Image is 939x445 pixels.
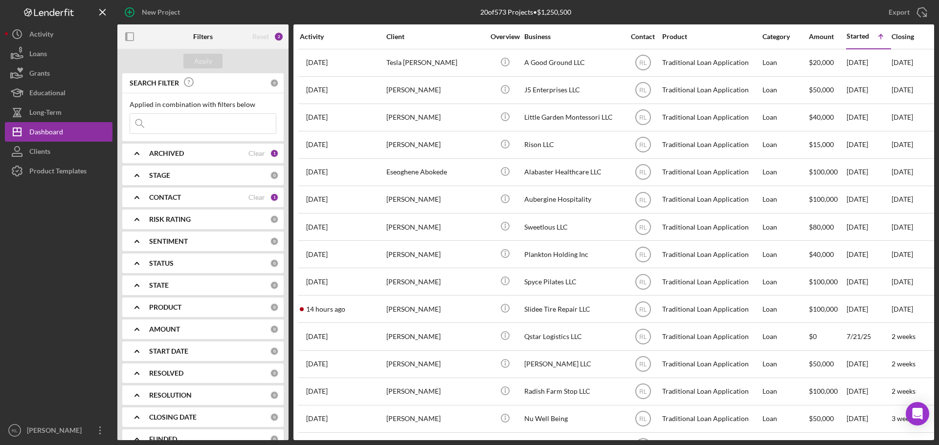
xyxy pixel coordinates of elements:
[386,351,484,377] div: [PERSON_NAME]
[892,223,913,231] time: [DATE]
[524,159,622,185] div: Alabaster Healthcare LLC
[892,195,913,203] time: [DATE]
[892,250,913,258] time: [DATE]
[5,142,112,161] a: Clients
[306,223,328,231] time: 2025-07-11 19:06
[306,278,328,286] time: 2025-07-11 01:17
[149,259,174,267] b: STATUS
[762,323,808,349] div: Loan
[762,159,808,185] div: Loan
[29,64,50,85] div: Grants
[524,132,622,158] div: Rison LLC
[847,351,891,377] div: [DATE]
[892,113,913,121] time: [DATE]
[5,122,112,142] button: Dashboard
[306,141,328,148] time: 2025-07-25 14:16
[270,237,279,246] div: 0
[639,361,647,368] text: RL
[149,237,188,245] b: SENTIMENT
[524,406,622,432] div: Nu Well Being
[524,379,622,404] div: Radish Farm Stop LLC
[29,103,62,125] div: Long-Term
[149,413,197,421] b: CLOSING DATE
[306,415,328,423] time: 2025-08-04 20:30
[639,278,647,285] text: RL
[149,325,180,333] b: AMOUNT
[762,296,808,322] div: Loan
[270,193,279,202] div: 1
[524,77,622,103] div: J5 Enterprises LLC
[252,33,269,41] div: Reset
[639,251,647,258] text: RL
[386,50,484,76] div: Tesla [PERSON_NAME]
[847,323,891,349] div: 7/21/25
[639,306,647,313] text: RL
[762,50,808,76] div: Loan
[809,269,846,295] div: $100,000
[847,159,891,185] div: [DATE]
[879,2,934,22] button: Export
[524,214,622,240] div: Sweetlous LLC
[892,168,913,176] time: [DATE]
[117,2,190,22] button: New Project
[762,33,808,41] div: Category
[847,406,891,432] div: [DATE]
[662,214,760,240] div: Traditional Loan Application
[5,103,112,122] button: Long-Term
[149,193,181,201] b: CONTACT
[5,24,112,44] a: Activity
[892,360,916,368] time: 2 weeks
[306,251,328,258] time: 2025-08-08 19:15
[662,323,760,349] div: Traditional Loan Application
[847,187,891,212] div: [DATE]
[762,269,808,295] div: Loan
[639,196,647,203] text: RL
[5,161,112,181] a: Product Templates
[270,413,279,422] div: 0
[662,187,760,212] div: Traditional Loan Application
[183,54,223,68] button: Apply
[662,351,760,377] div: Traditional Loan Application
[892,277,913,286] time: [DATE]
[762,241,808,267] div: Loan
[270,303,279,312] div: 0
[149,171,170,179] b: STAGE
[524,33,622,41] div: Business
[847,296,891,322] div: [DATE]
[809,159,846,185] div: $100,000
[662,50,760,76] div: Traditional Loan Application
[625,33,661,41] div: Contact
[5,44,112,64] a: Loans
[270,149,279,158] div: 1
[524,105,622,130] div: Little Garden Montessori LLC
[306,333,328,340] time: 2025-08-07 16:22
[142,2,180,22] div: New Project
[847,269,891,295] div: [DATE]
[194,54,212,68] div: Apply
[847,105,891,130] div: [DATE]
[386,241,484,267] div: [PERSON_NAME]
[847,214,891,240] div: [DATE]
[386,105,484,130] div: [PERSON_NAME]
[386,33,484,41] div: Client
[149,303,181,311] b: PRODUCT
[762,77,808,103] div: Loan
[524,351,622,377] div: [PERSON_NAME] LLC
[386,323,484,349] div: [PERSON_NAME]
[306,86,328,94] time: 2025-08-08 14:33
[306,113,328,121] time: 2025-06-17 15:46
[809,214,846,240] div: $80,000
[809,351,846,377] div: $50,000
[306,59,328,66] time: 2025-07-09 19:24
[306,195,328,203] time: 2025-07-07 17:34
[300,33,385,41] div: Activity
[270,215,279,224] div: 0
[29,83,66,105] div: Educational
[762,105,808,130] div: Loan
[662,132,760,158] div: Traditional Loan Application
[662,33,760,41] div: Product
[662,296,760,322] div: Traditional Loan Application
[5,83,112,103] button: Educational
[639,60,647,66] text: RL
